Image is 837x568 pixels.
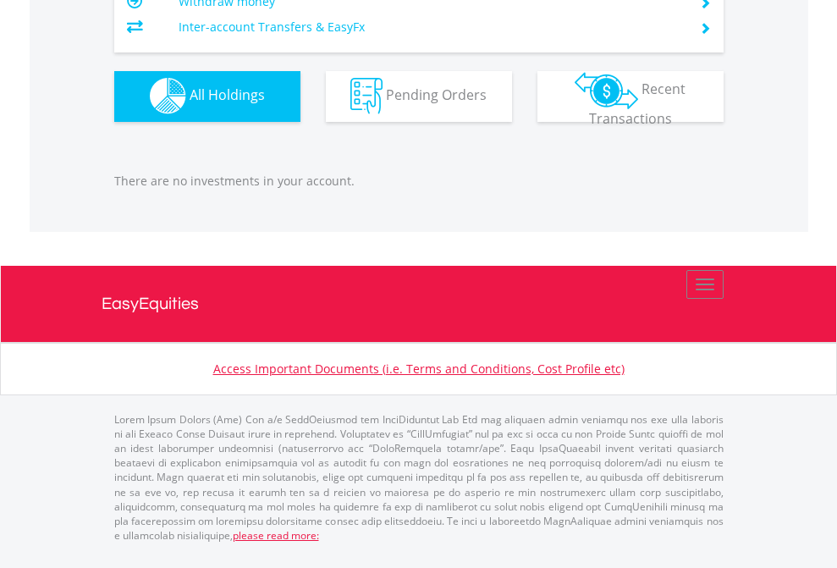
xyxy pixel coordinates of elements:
[190,85,265,104] span: All Holdings
[350,78,383,114] img: pending_instructions-wht.png
[102,266,736,342] a: EasyEquities
[537,71,724,122] button: Recent Transactions
[386,85,487,104] span: Pending Orders
[150,78,186,114] img: holdings-wht.png
[114,412,724,543] p: Lorem Ipsum Dolors (Ame) Con a/e SeddOeiusmod tem InciDiduntut Lab Etd mag aliquaen admin veniamq...
[575,72,638,109] img: transactions-zar-wht.png
[114,173,724,190] p: There are no investments in your account.
[213,361,625,377] a: Access Important Documents (i.e. Terms and Conditions, Cost Profile etc)
[114,71,300,122] button: All Holdings
[589,80,686,128] span: Recent Transactions
[233,528,319,543] a: please read more:
[179,14,679,40] td: Inter-account Transfers & EasyFx
[326,71,512,122] button: Pending Orders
